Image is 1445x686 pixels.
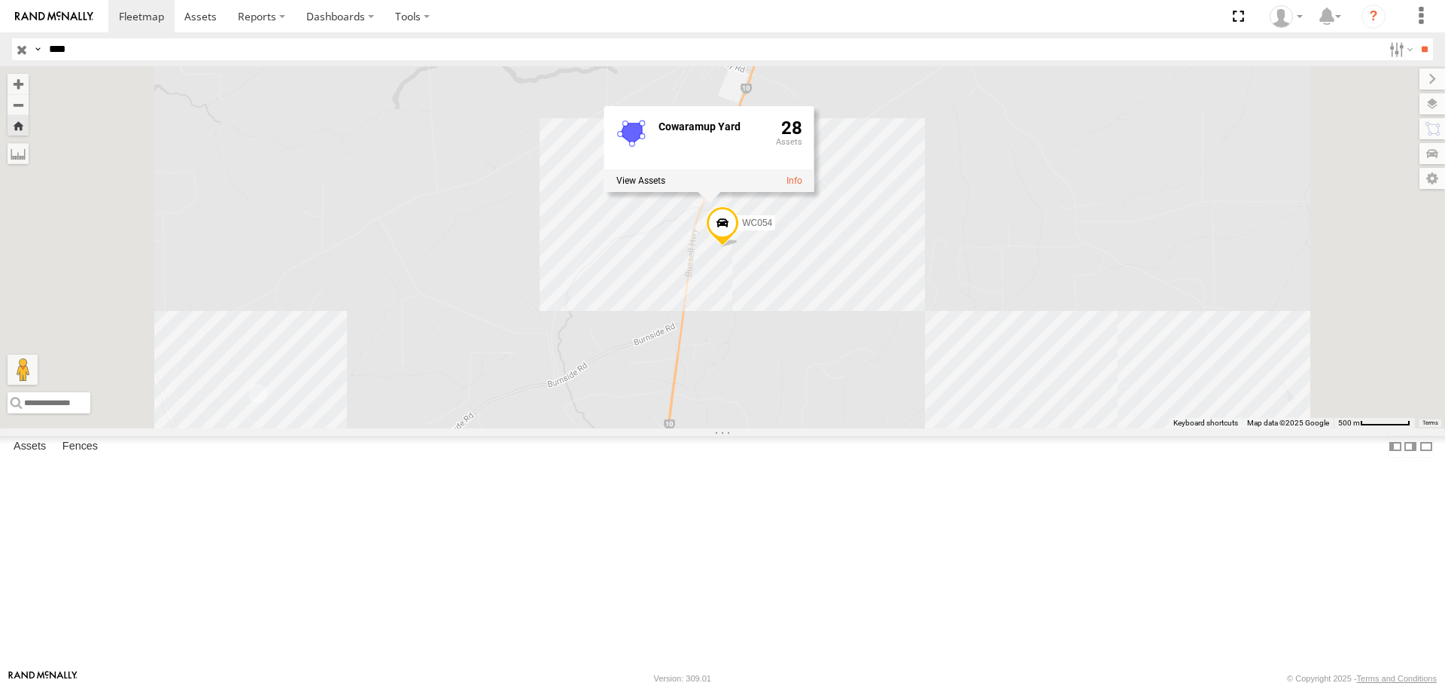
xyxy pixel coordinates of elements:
[742,218,772,229] span: WC054
[1287,674,1437,683] div: © Copyright 2025 -
[1338,419,1360,427] span: 500 m
[1383,38,1416,60] label: Search Filter Options
[654,674,711,683] div: Version: 309.01
[8,94,29,115] button: Zoom out
[616,175,665,186] label: View assets associated with this fence
[659,121,764,133] div: Fence Name - Cowaramup Yard
[8,671,78,686] a: Visit our Website
[15,11,93,22] img: rand-logo.svg
[32,38,44,60] label: Search Query
[1422,419,1438,425] a: Terms (opens in new tab)
[1388,436,1403,458] label: Dock Summary Table to the Left
[1357,674,1437,683] a: Terms and Conditions
[1419,436,1434,458] label: Hide Summary Table
[6,437,53,458] label: Assets
[8,143,29,164] label: Measure
[1361,5,1386,29] i: ?
[1247,419,1329,427] span: Map data ©2025 Google
[8,74,29,94] button: Zoom in
[786,175,802,186] a: View fence details
[8,115,29,136] button: Zoom Home
[776,118,802,166] div: 28
[1173,418,1238,428] button: Keyboard shortcuts
[55,437,105,458] label: Fences
[1403,436,1418,458] label: Dock Summary Table to the Right
[1264,5,1308,28] div: Hayley Petersen
[1419,168,1445,189] label: Map Settings
[1334,418,1415,428] button: Map scale: 500 m per 63 pixels
[8,355,38,385] button: Drag Pegman onto the map to open Street View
